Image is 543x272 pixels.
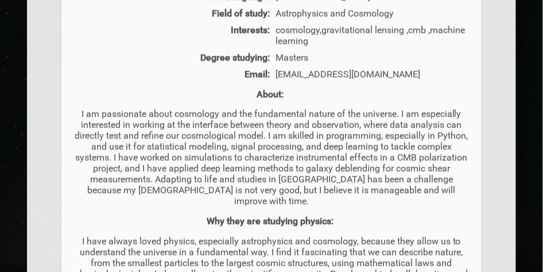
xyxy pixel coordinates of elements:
[273,24,470,46] div: cosmology,gravitational lensing ,cmb ,machine learning
[73,24,273,46] div: Interests:
[73,88,470,99] p: About:
[273,68,470,79] div: [EMAIL_ADDRESS][DOMAIN_NAME]
[73,68,273,79] div: Email:
[273,7,470,18] div: Astrophysics and Cosmology
[73,52,273,63] div: Degree studying:
[273,52,470,63] div: Masters
[73,7,273,18] div: Field of study:
[73,108,470,207] p: I am passionate about cosmology and the fundamental nature of the universe. I am especially inter...
[73,216,470,227] p: Why they are studying physics:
